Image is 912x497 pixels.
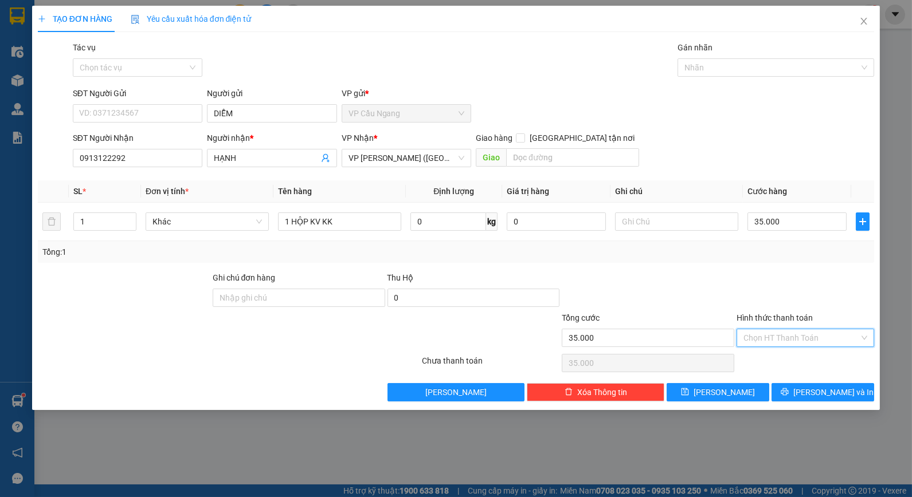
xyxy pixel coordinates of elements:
[131,15,140,24] img: icon
[565,388,573,397] span: delete
[61,62,83,73] span: BÌNH
[433,187,474,196] span: Định lượng
[342,133,374,143] span: VP Nhận
[859,17,868,26] span: close
[525,132,639,144] span: [GEOGRAPHIC_DATA] tận nơi
[73,132,202,144] div: SĐT Người Nhận
[131,14,252,23] span: Yêu cầu xuất hóa đơn điện tử
[667,383,769,401] button: save[PERSON_NAME]
[38,14,112,23] span: TẠO ĐƠN HÀNG
[5,38,115,60] span: VP [PERSON_NAME] ([GEOGRAPHIC_DATA])
[562,313,600,322] span: Tổng cước
[577,386,627,399] span: Xóa Thông tin
[42,212,61,231] button: delete
[747,187,787,196] span: Cước hàng
[848,6,880,38] button: Close
[486,212,498,231] span: kg
[476,133,512,143] span: Giao hàng
[5,22,167,33] p: GỬI:
[278,187,312,196] span: Tên hàng
[207,132,336,144] div: Người nhận
[342,87,471,100] div: VP gửi
[527,383,664,401] button: deleteXóa Thông tin
[88,22,112,33] span: TÙNG
[793,386,874,399] span: [PERSON_NAME] và In
[610,180,743,203] th: Ghi chú
[38,6,133,17] strong: BIÊN NHẬN GỬI HÀNG
[421,354,561,374] div: Chưa thanh toán
[737,313,813,322] label: Hình thức thanh toán
[681,388,689,397] span: save
[476,148,506,167] span: Giao
[425,386,487,399] span: [PERSON_NAME]
[507,187,549,196] span: Giá trị hàng
[152,213,262,230] span: Khác
[387,273,414,282] span: Thu Hộ
[349,105,464,122] span: VP Cầu Ngang
[24,22,112,33] span: VP Cầu Ngang -
[615,212,738,231] input: Ghi Chú
[38,15,46,23] span: plus
[207,87,336,100] div: Người gửi
[506,148,639,167] input: Dọc đường
[321,153,330,163] span: user-add
[73,187,83,196] span: SL
[694,386,755,399] span: [PERSON_NAME]
[781,388,789,397] span: printer
[146,187,189,196] span: Đơn vị tính
[5,62,83,73] span: 0917077070 -
[73,87,202,100] div: SĐT Người Gửi
[678,43,713,52] label: Gán nhãn
[213,289,385,307] input: Ghi chú đơn hàng
[507,212,606,231] input: 0
[5,38,167,60] p: NHẬN:
[5,74,124,85] span: GIAO:
[856,217,869,226] span: plus
[387,383,525,401] button: [PERSON_NAME]
[278,212,401,231] input: VD: Bàn, Ghế
[349,149,464,167] span: VP Trần Phú (Hàng)
[772,383,874,401] button: printer[PERSON_NAME] và In
[30,74,124,85] span: [PERSON_NAME] CHẾT
[856,212,870,231] button: plus
[42,246,353,258] div: Tổng: 1
[73,43,96,52] label: Tác vụ
[213,273,276,282] label: Ghi chú đơn hàng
